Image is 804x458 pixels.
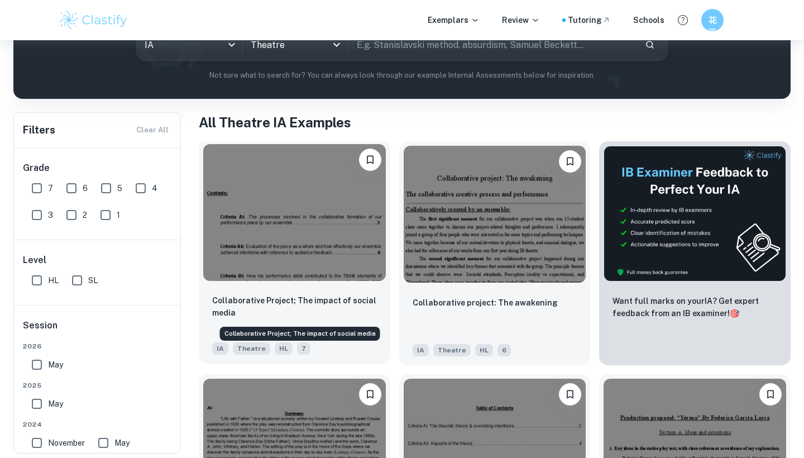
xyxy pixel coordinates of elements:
p: Not sure what to search for? You can always look through our example Internal Assessments below f... [22,70,782,81]
span: May [48,359,63,371]
span: 6 [497,344,511,356]
span: HL [48,274,59,287]
div: Collaborative Project; The impact of social media [220,327,380,341]
img: Theatre IA example thumbnail: Collaborative Project; The impact of soc [203,144,386,281]
div: IA [137,29,242,60]
h6: Session [23,319,173,341]
p: Exemplars [428,14,480,26]
a: ThumbnailWant full marks on yourIA? Get expert feedback from an IB examiner! [599,141,791,365]
a: Schools [633,14,664,26]
span: HL [275,342,293,355]
a: BookmarkCollaborative project: The awakeningIATheatreHL6 [399,141,591,365]
p: Collaborative Project; The impact of social media [212,294,377,319]
span: IA [413,344,429,356]
span: 5 [117,182,122,194]
span: IA [212,342,228,355]
span: 2025 [23,380,173,390]
button: Bookmark [559,383,581,405]
input: E.g. Stanislavski method, absurdism, Samuel Beckett... [349,29,636,60]
a: BookmarkCollaborative Project; The impact of social mediaIATheatreHL7 [199,141,390,365]
button: Search [640,35,659,54]
h6: Filters [23,122,55,138]
span: 1 [117,209,120,221]
span: 🎯 [730,309,739,318]
span: 2024 [23,419,173,430]
span: 7 [297,342,310,355]
button: Open [329,37,344,53]
button: Bookmark [359,383,381,405]
img: Theatre IA example thumbnail: Collaborative project: The awakening [404,146,586,283]
span: 2026 [23,341,173,351]
span: 6 [83,182,88,194]
span: SL [88,274,98,287]
span: Theatre [433,344,471,356]
button: Bookmark [359,149,381,171]
button: Bookmark [759,383,782,405]
span: May [48,398,63,410]
button: Help and Feedback [673,11,692,30]
span: 3 [48,209,53,221]
h6: Level [23,254,173,267]
span: November [48,437,85,449]
span: HL [475,344,493,356]
h1: All Theatre IA Examples [199,112,791,132]
h6: 花田 [706,14,719,26]
img: Clastify logo [58,9,129,31]
button: Bookmark [559,150,581,173]
img: Thumbnail [604,146,786,282]
button: 花田 [701,9,724,31]
span: May [114,437,130,449]
span: 4 [152,182,157,194]
span: 2 [83,209,87,221]
p: Collaborative project: The awakening [413,297,558,309]
span: 7 [48,182,53,194]
p: Review [502,14,540,26]
a: Tutoring [568,14,611,26]
p: Want full marks on your IA ? Get expert feedback from an IB examiner! [612,295,777,319]
h6: Grade [23,161,173,175]
span: Theatre [233,342,270,355]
